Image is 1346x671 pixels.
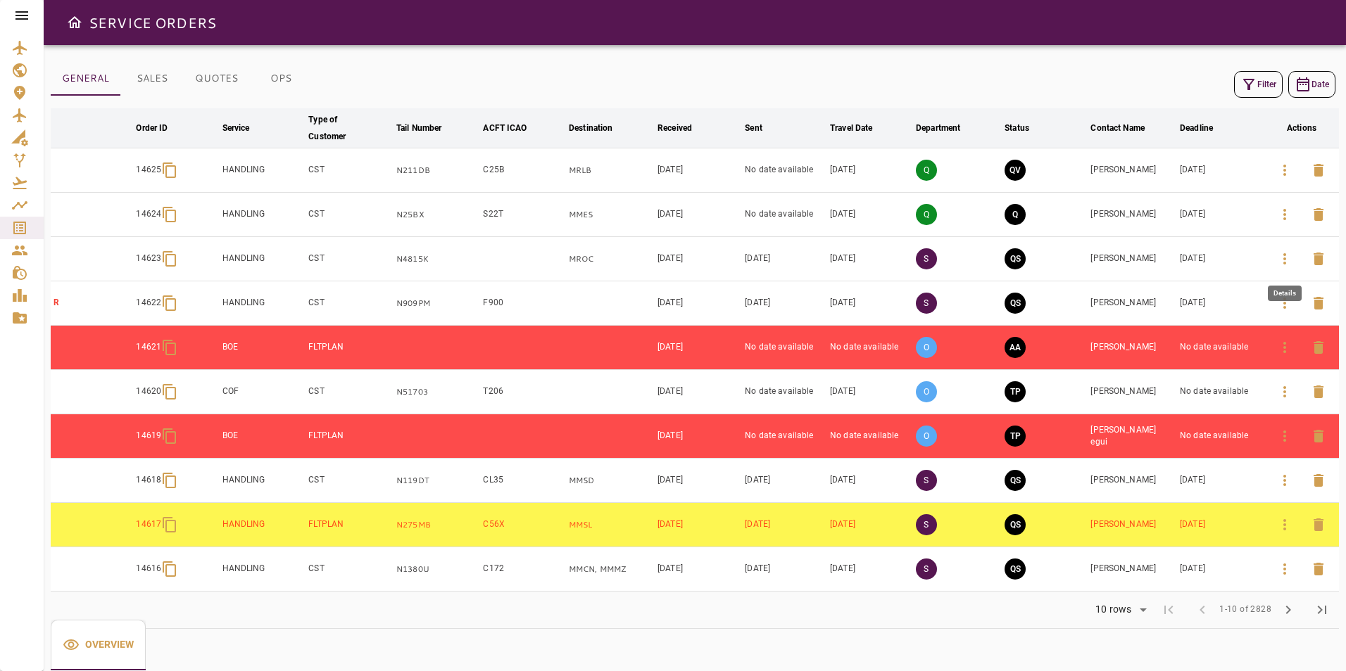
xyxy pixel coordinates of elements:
[1177,370,1264,414] td: No date available
[51,62,313,96] div: basic tabs example
[396,165,477,177] p: N211DB
[51,62,120,96] button: GENERAL
[827,326,913,370] td: No date available
[480,503,566,547] td: C56X
[306,459,394,503] td: CST
[136,253,161,264] p: 14623
[1177,459,1264,503] td: [DATE]
[742,237,827,281] td: [DATE]
[396,120,441,136] div: Tail Number
[745,120,781,136] span: Sent
[1302,552,1335,586] button: Delete
[1302,153,1335,187] button: Delete
[1185,593,1219,627] span: Previous Page
[742,193,827,237] td: No date available
[742,370,827,414] td: No date available
[1005,120,1029,136] div: Status
[306,193,394,237] td: CST
[136,120,186,136] span: Order ID
[827,370,913,414] td: [DATE]
[655,503,742,547] td: [DATE]
[1152,593,1185,627] span: First Page
[1005,160,1026,181] button: QUOTE VALIDATED
[396,298,477,309] p: N909PM
[1302,242,1335,276] button: Delete
[1177,547,1264,592] td: [DATE]
[655,193,742,237] td: [DATE]
[1180,120,1231,136] span: Deadline
[136,341,161,353] p: 14621
[1088,237,1177,281] td: [PERSON_NAME]
[742,326,827,370] td: No date available
[1271,593,1305,627] span: Next Page
[827,281,913,326] td: [DATE]
[306,414,394,459] td: FLTPLAN
[220,370,306,414] td: COF
[220,459,306,503] td: HANDLING
[480,547,566,592] td: C172
[1088,547,1177,592] td: [PERSON_NAME]
[569,519,652,531] p: MMSL
[483,120,545,136] span: ACFT ICAO
[51,620,146,670] div: basic tabs example
[54,297,130,309] p: R
[306,237,394,281] td: CST
[1177,503,1264,547] td: [DATE]
[1088,281,1177,326] td: [PERSON_NAME]
[827,148,913,193] td: [DATE]
[916,120,979,136] span: Department
[1005,337,1026,358] button: AWAITING ASSIGNMENT
[220,326,306,370] td: BOE
[222,120,268,136] span: Service
[220,414,306,459] td: BOE
[396,120,460,136] span: Tail Number
[1302,375,1335,409] button: Delete
[655,370,742,414] td: [DATE]
[136,563,161,575] p: 14616
[827,459,913,503] td: [DATE]
[655,459,742,503] td: [DATE]
[827,503,913,547] td: [DATE]
[306,370,394,414] td: CST
[396,386,477,398] p: N51703
[569,120,631,136] span: Destination
[1177,148,1264,193] td: [DATE]
[655,281,742,326] td: [DATE]
[916,160,937,181] p: Q
[1005,426,1026,447] button: TRIP PREPARATION
[1268,198,1302,231] button: Details
[61,8,89,37] button: Open drawer
[1302,508,1335,542] button: Delete
[480,281,566,326] td: F900
[222,120,250,136] div: Service
[136,164,161,176] p: 14625
[480,193,566,237] td: S22T
[249,62,313,96] button: OPS
[1088,503,1177,547] td: [PERSON_NAME]
[308,111,391,145] span: Type of Customer
[306,503,394,547] td: FLTPLAN
[742,414,827,459] td: No date available
[1234,71,1283,98] button: Filter
[1268,375,1302,409] button: Details
[1219,603,1271,617] span: 1-10 of 2828
[480,459,566,503] td: CL35
[89,11,216,34] h6: SERVICE ORDERS
[136,518,161,530] p: 14617
[658,120,710,136] span: Received
[742,459,827,503] td: [DATE]
[827,414,913,459] td: No date available
[306,148,394,193] td: CST
[308,111,372,145] div: Type of Customer
[1302,286,1335,320] button: Delete
[569,120,612,136] div: Destination
[306,281,394,326] td: CST
[136,297,161,309] p: 14622
[916,381,937,402] p: O
[220,237,306,281] td: HANDLING
[655,414,742,459] td: [DATE]
[480,370,566,414] td: T206
[1268,508,1302,542] button: Details
[1086,599,1152,620] div: 10 rows
[1268,464,1302,497] button: Details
